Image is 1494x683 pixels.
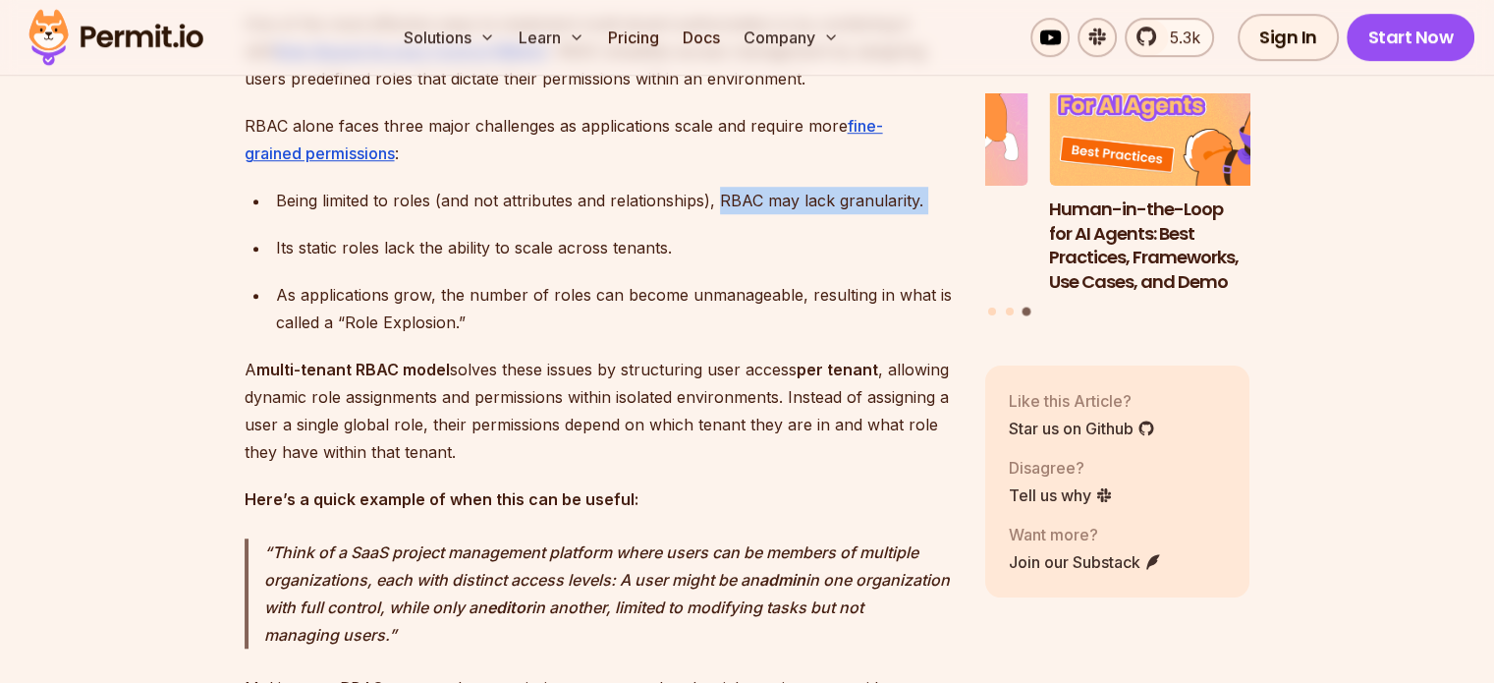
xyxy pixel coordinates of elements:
a: Docs [675,18,728,57]
p: Think of a SaaS project management platform where users can be members of multiple organizations,... [264,539,954,649]
span: 5.3k [1158,26,1200,49]
div: Its static roles lack the ability to scale across tenants. [276,234,954,261]
div: Being limited to roles (and not attributes and relationships), RBAC may lack granularity. [276,187,954,214]
strong: editor [487,598,531,617]
li: 2 of 3 [763,37,1028,296]
p: Want more? [1009,523,1162,546]
p: A solves these issues by structuring user access , allowing dynamic role assignments and permissi... [245,356,954,466]
button: Go to slide 1 [988,308,996,315]
button: Go to slide 3 [1023,308,1031,316]
button: Go to slide 2 [1006,308,1014,315]
h3: Why JWTs Can’t Handle AI Agent Access [763,198,1028,247]
button: Company [736,18,847,57]
strong: multi-tenant RBAC model [256,360,450,379]
strong: per tenant [797,360,878,379]
h3: Human-in-the-Loop for AI Agents: Best Practices, Frameworks, Use Cases, and Demo [1049,198,1314,295]
a: Sign In [1238,14,1339,61]
strong: Here’s a quick example of when this can be useful: [245,489,638,509]
a: Pricing [600,18,667,57]
div: As applications grow, the number of roles can become unmanageable, resulting in what is called a ... [276,281,954,336]
a: Join our Substack [1009,550,1162,574]
li: 3 of 3 [1049,37,1314,296]
p: RBAC alone faces three major challenges as applications scale and require more : [245,112,954,167]
p: Disagree? [1009,456,1113,480]
a: Start Now [1347,14,1475,61]
p: Like this Article? [1009,389,1155,413]
a: Tell us why [1009,484,1113,507]
img: Permit logo [20,4,212,71]
a: 5.3k [1125,18,1214,57]
button: Solutions [396,18,503,57]
img: Human-in-the-Loop for AI Agents: Best Practices, Frameworks, Use Cases, and Demo [1049,37,1314,187]
a: Human-in-the-Loop for AI Agents: Best Practices, Frameworks, Use Cases, and DemoHuman-in-the-Loop... [1049,37,1314,296]
a: Star us on Github [1009,417,1155,440]
img: Why JWTs Can’t Handle AI Agent Access [763,37,1028,187]
div: Posts [985,37,1250,319]
strong: admin [759,570,805,590]
button: Learn [511,18,592,57]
